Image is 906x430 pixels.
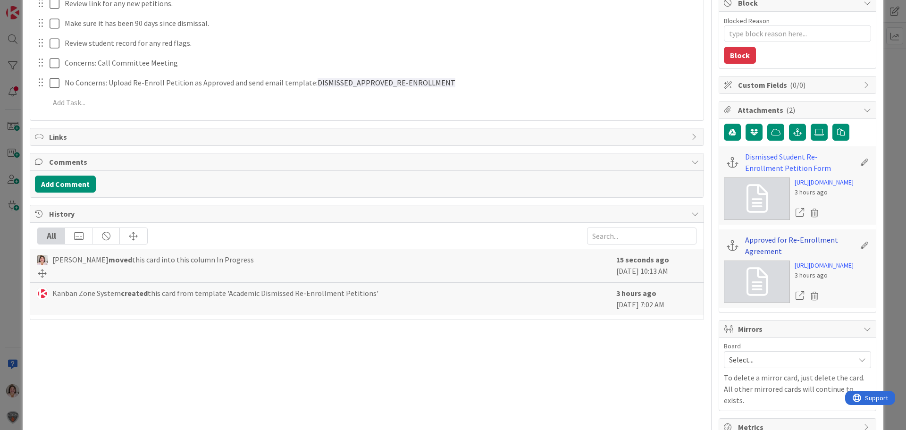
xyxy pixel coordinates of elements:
label: Blocked Reason [724,17,770,25]
span: Mirrors [738,323,859,335]
div: 3 hours ago [795,187,854,197]
b: 3 hours ago [616,288,656,298]
span: ( 2 ) [786,105,795,115]
span: Board [724,343,741,349]
p: Make sure it has been 90 days since dismissal. [65,18,697,29]
p: Review student record for any red flags. [65,38,697,49]
span: Support [20,1,43,13]
p: No Concerns: Upload Re-Enroll Petition as Approved and send email template: [65,77,697,88]
div: [DATE] 7:02 AM [616,287,696,310]
img: EW [37,255,48,265]
p: To delete a mirror card, just delete the card. All other mirrored cards will continue to exists. [724,372,871,406]
a: Open [795,207,805,219]
b: 15 seconds ago [616,255,669,264]
div: All [38,228,65,244]
span: Comments [49,156,687,168]
a: Open [795,290,805,302]
p: Concerns: Call Committee Meeting [65,58,697,68]
a: [URL][DOMAIN_NAME] [795,261,854,270]
a: [URL][DOMAIN_NAME] [795,177,854,187]
span: Select... [729,353,850,366]
button: Block [724,47,756,64]
span: Links [49,131,687,143]
button: Add Comment [35,176,96,193]
input: Search... [587,228,696,245]
span: Attachments [738,104,859,116]
span: DISMISSED_APPROVED_RE-ENROLLMENT [318,78,455,87]
b: created [121,288,148,298]
a: Approved for Re-Enrollment Agreement [745,234,855,257]
span: [PERSON_NAME] this card into this column In Progress [52,254,254,265]
div: 3 hours ago [795,270,854,280]
span: Custom Fields [738,79,859,91]
img: KS [37,288,48,299]
span: Kanban Zone System this card from template 'Academic Dismissed Re-Enrollment Petitions' [52,287,378,299]
span: History [49,208,687,219]
span: ( 0/0 ) [790,80,805,90]
a: Dismissed Student Re-Enrollment Petition Form [745,151,855,174]
b: moved [109,255,132,264]
div: [DATE] 10:13 AM [616,254,696,278]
